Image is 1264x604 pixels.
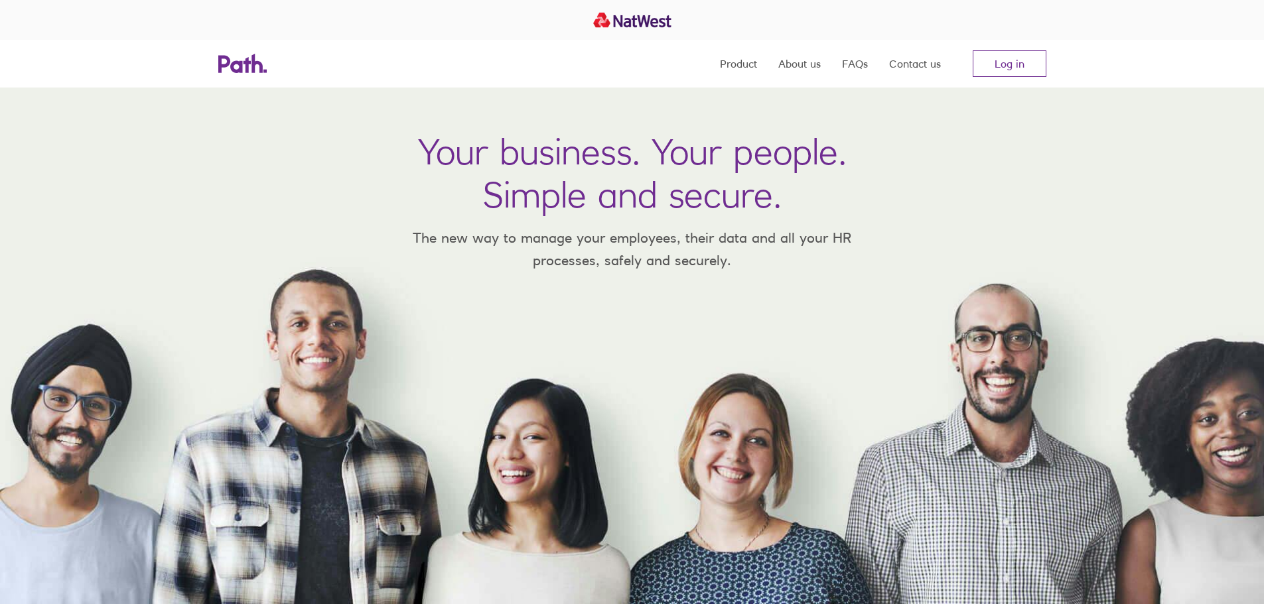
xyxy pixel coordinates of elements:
a: Product [720,40,757,88]
h1: Your business. Your people. Simple and secure. [418,130,847,216]
a: Contact us [889,40,941,88]
a: About us [778,40,821,88]
a: FAQs [842,40,868,88]
p: The new way to manage your employees, their data and all your HR processes, safely and securely. [393,227,871,271]
a: Log in [973,50,1046,77]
